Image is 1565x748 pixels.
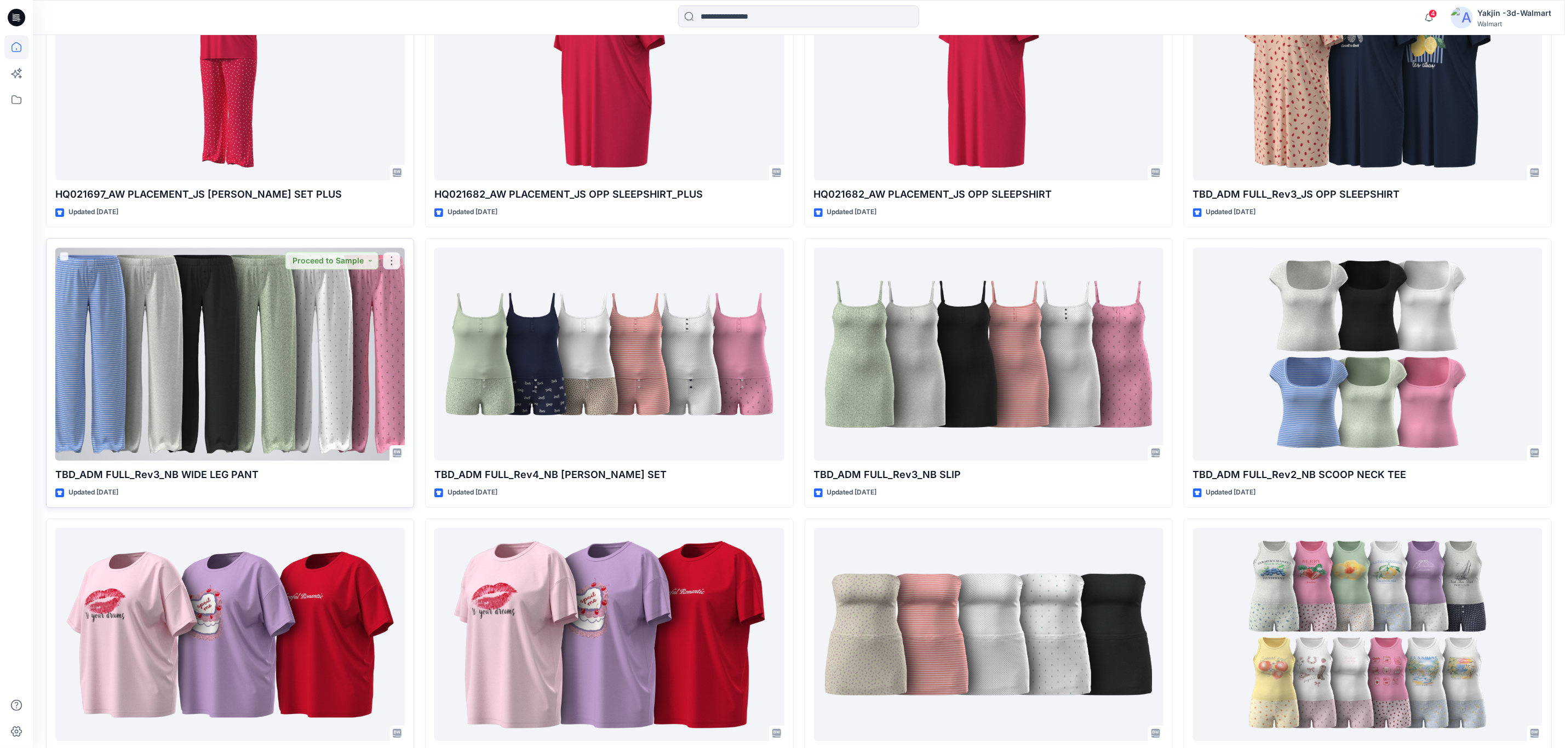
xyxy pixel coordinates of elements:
a: TBD_ADM FULL_Rev3_NB WIDE LEG PANT [55,248,405,461]
p: HQ021682_AW PLACEMENT_JS OPP SLEEPSHIRT_PLUS [434,187,784,202]
a: TBD_AW PLACEMENT_Rev2_NB OVERSIZED T-SHIRT [434,528,784,741]
p: Updated [DATE] [1206,487,1256,498]
p: TBD_ADM FULL_Rev2_NB SCOOP NECK TEE [1193,467,1543,482]
p: TBD_ADM FULL_Rev3_NB SLIP [814,467,1163,482]
p: Updated [DATE] [1206,206,1256,218]
a: TBD_AW PLACEMENT_Rev2_NB OVERSIZED T-SHIRT PLUS [55,528,405,741]
a: TBD_ADM FULL_Rev4_NB TANK AND BOXER SET [1193,528,1543,741]
img: avatar [1451,7,1473,28]
p: TBD_ADM FULL_Rev4_NB [PERSON_NAME] SET [434,467,784,482]
p: Updated [DATE] [448,206,497,218]
p: Updated [DATE] [448,487,497,498]
p: Updated [DATE] [68,487,118,498]
div: Yakjin -3d-Walmart [1477,7,1551,20]
a: TBD_ADM FULL_Rev4_NB CAMI BOXER SET [434,248,784,461]
p: HQ021697_AW PLACEMENT_JS [PERSON_NAME] SET PLUS [55,187,405,202]
p: Updated [DATE] [827,487,877,498]
p: HQ021682_AW PLACEMENT_JS OPP SLEEPSHIRT [814,187,1163,202]
p: Updated [DATE] [68,206,118,218]
span: 4 [1429,9,1437,18]
p: TBD_ADM FULL_Rev3_JS OPP SLEEPSHIRT [1193,187,1543,202]
a: TBD_ADM FULL_Rev2_NB SCOOP NECK TEE [1193,248,1543,461]
a: TBD_ADM FULL_NB TUBE TOP SKORT SET [814,528,1163,741]
p: Updated [DATE] [827,206,877,218]
div: Walmart [1477,20,1551,28]
a: TBD_ADM FULL_Rev3_NB SLIP [814,248,1163,461]
p: TBD_ADM FULL_Rev3_NB WIDE LEG PANT [55,467,405,482]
